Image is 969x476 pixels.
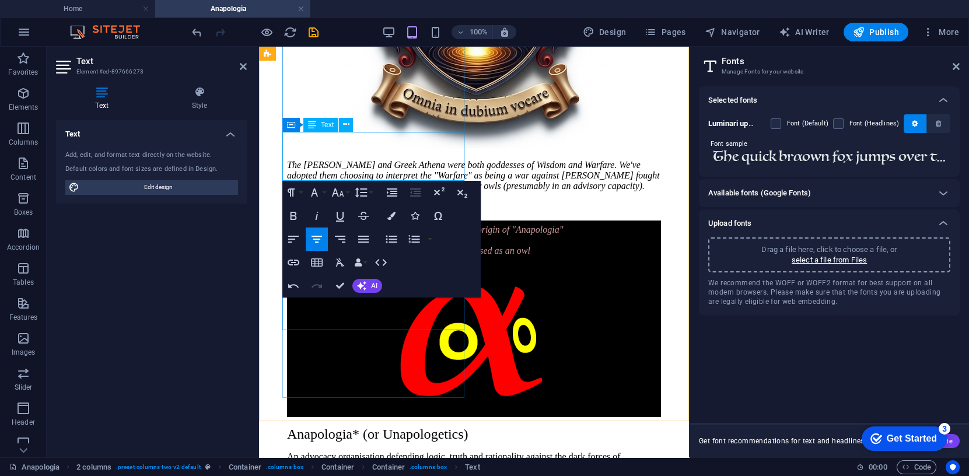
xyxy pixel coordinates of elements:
[282,204,305,228] button: Bold (⌘B)
[307,26,320,39] i: Save (Ctrl+S)
[76,460,111,474] span: Click to select. Double-click to edit
[321,121,334,128] span: Text
[7,243,40,252] p: Accordion
[380,204,403,228] button: Colors
[452,25,493,39] button: 100%
[260,25,274,39] button: Click here to leave preview mode and continue editing
[282,181,305,204] button: Paragraph Format
[76,56,247,66] h2: Text
[155,2,310,15] h4: Anapologia
[699,209,960,237] div: Upload fonts
[229,460,261,474] span: Click to select. Double-click to edit
[9,138,38,147] p: Columns
[708,93,757,107] h6: Selected fonts
[425,228,435,251] button: Ordered List
[11,173,36,182] p: Content
[76,66,223,77] h3: Element #ed-897666273
[65,164,237,174] div: Default colors and font sizes are defined in Design.
[877,463,879,471] span: :
[76,460,480,474] nav: breadcrumb
[708,119,836,128] b: Luminari upt7z4mLl9RsDBGQjAApMg
[34,13,85,23] div: Get Started
[427,204,449,228] button: Special Characters
[65,180,237,194] button: Edit design
[306,204,328,228] button: Italic (⌘I)
[708,216,751,230] h6: Upload fonts
[159,199,271,209] em: cunningly disguised as an owl
[381,181,403,204] button: Increase Indent
[897,460,936,474] button: Code
[352,181,375,204] button: Line Height
[266,460,303,474] span: . columns-box
[190,25,204,39] button: undo
[705,26,760,38] span: Navigator
[779,26,830,38] span: AI Writer
[722,56,960,66] h2: Fonts
[465,460,480,474] span: Click to select. Double-click to edit
[83,180,234,194] span: Edit design
[946,460,960,474] button: Usercentrics
[352,228,375,251] button: Align Justify
[499,27,510,37] i: On resize automatically adjust zoom level to fit chosen device.
[116,460,201,474] span: . preset-columns-two-v2-default
[578,23,631,41] div: Design (Ctrl+Alt+Y)
[370,251,392,274] button: HTML
[306,251,328,274] button: Insert Table
[65,150,237,160] div: Add, edit, and format text directly on the website.
[722,66,936,77] h3: Manage Fonts for your website
[708,118,756,129] p: Luminari upt7z4mLl9RsDBGQjAApMg
[329,181,351,204] button: Font Size
[12,418,35,427] p: Header
[403,228,425,251] button: Ordered List
[428,181,450,204] button: Superscript
[902,460,931,474] span: Code
[329,228,351,251] button: Align Right
[708,186,811,200] h6: Available fonts (Google Fonts)
[922,26,959,38] span: More
[469,25,488,39] h6: 100%
[699,86,960,114] div: Selected fonts
[282,228,305,251] button: Align Left
[306,274,328,297] button: Redo (⌘⇧Z)
[321,460,354,474] span: Click to select. Double-click to edit
[9,313,37,322] p: Features
[15,383,33,392] p: Slider
[774,23,834,41] button: AI Writer
[284,26,297,39] i: Reload page
[205,464,211,470] i: This element is a customizable preset
[699,179,960,207] div: Available fonts (Google Fonts)
[352,279,382,293] button: AI
[918,23,964,41] button: More
[14,208,33,217] p: Boxes
[152,86,247,111] h4: Style
[640,23,690,41] button: Pages
[133,178,304,188] span: alpha: from the Greek origin of "Anapologia"
[282,274,305,297] button: Undo (⌘Z)
[13,278,34,287] p: Tables
[451,181,473,204] button: Subscript
[372,460,405,474] span: Click to select. Double-click to edit
[583,26,627,38] span: Design
[329,274,351,297] button: Confirm (⌘+⏎)
[9,6,95,30] div: Get Started 3 items remaining, 40% complete
[12,348,36,357] p: Images
[283,25,297,39] button: reload
[67,25,155,39] img: Editor Logo
[126,174,134,189] span: α
[856,460,887,474] h6: Session time
[869,460,887,474] span: 00 00
[844,23,908,41] button: Publish
[329,251,351,274] button: Clear Formatting
[792,255,867,265] p: select a file from Files
[86,2,98,14] div: 3
[352,204,375,228] button: Strikethrough
[352,251,369,274] button: Data Bindings
[306,25,320,39] button: save
[849,117,899,131] label: Font (Headlines)
[700,23,765,41] button: Navigator
[787,117,828,131] label: Font (Default)
[699,436,866,446] span: Get font recommendations for text and headlines.
[56,86,152,111] h4: Text
[56,120,247,141] h4: Text
[708,278,950,306] span: We recommend the WOFF or WOFF2 format for best support on all modern browsers. Please make sure t...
